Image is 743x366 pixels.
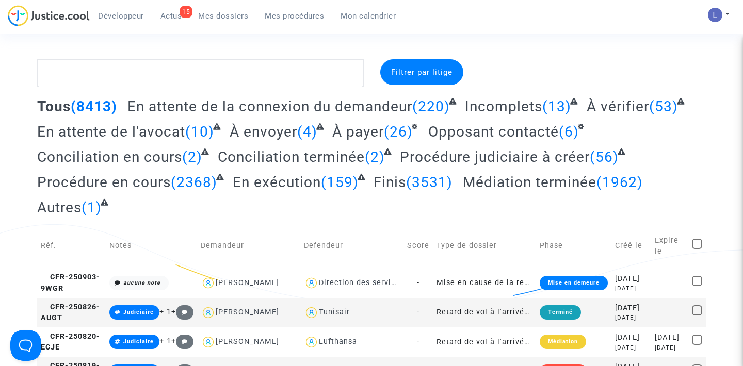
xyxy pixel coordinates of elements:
[319,308,350,317] div: Tunisair
[297,123,317,140] span: (4)
[127,98,412,115] span: En attente de la connexion du demandeur
[615,313,648,322] div: [DATE]
[708,8,722,22] img: AATXAJzI13CaqkJmx-MOQUbNyDE09GJ9dorwRvFSQZdH=s96-c
[123,338,154,345] span: Judiciaire
[406,174,453,191] span: (3531)
[433,327,536,357] td: Retard de vol à l'arrivée (Règlement CE n°261/2004)
[185,123,214,140] span: (10)
[171,307,193,316] span: +
[98,11,144,21] span: Développeur
[417,278,419,287] span: -
[180,6,192,18] div: 15
[433,298,536,327] td: Retard de vol à l'arrivée (Règlement CE n°261/2004)
[197,224,300,268] td: Demandeur
[190,8,256,24] a: Mes dossiers
[256,8,332,24] a: Mes procédures
[596,174,643,191] span: (1962)
[41,273,100,293] span: CFR-250903-9WGR
[433,268,536,297] td: Mise en cause de la responsabilité de l'Etat pour lenteur excessive de la Justice (sans requête)
[655,343,685,352] div: [DATE]
[615,284,648,293] div: [DATE]
[201,276,216,291] img: icon-user.svg
[265,11,324,21] span: Mes procédures
[10,330,41,361] iframe: Help Scout Beacon - Open
[159,307,171,316] span: + 1
[540,305,581,320] div: Terminé
[304,276,319,291] img: icon-user.svg
[41,332,100,352] span: CFR-250820-ECJE
[649,98,678,115] span: (53)
[341,11,396,21] span: Mon calendrier
[463,174,596,191] span: Médiation terminée
[37,123,185,140] span: En attente de l'avocat
[417,308,419,317] span: -
[106,224,197,268] td: Notes
[332,123,384,140] span: À payer
[542,98,571,115] span: (13)
[37,224,106,268] td: Réf.
[611,224,651,268] td: Créé le
[412,98,450,115] span: (220)
[590,148,619,165] span: (56)
[37,98,71,115] span: Tous
[171,337,193,345] span: +
[587,98,649,115] span: À vérifier
[198,11,248,21] span: Mes dossiers
[201,335,216,350] img: icon-user.svg
[37,148,182,165] span: Conciliation en cours
[171,174,217,191] span: (2368)
[319,278,605,287] div: Direction des services judiciaires du Ministère de la Justice - Bureau FIP4
[37,174,171,191] span: Procédure en cours
[216,308,279,317] div: [PERSON_NAME]
[332,8,404,24] a: Mon calendrier
[152,8,190,24] a: 15Actus
[90,8,152,24] a: Développeur
[71,98,117,115] span: (8413)
[233,174,321,191] span: En exécution
[123,279,160,286] i: aucune note
[230,123,297,140] span: À envoyer
[304,305,319,320] img: icon-user.svg
[37,199,82,216] span: Autres
[417,338,419,346] span: -
[300,224,403,268] td: Defendeur
[559,123,579,140] span: (6)
[216,337,279,346] div: [PERSON_NAME]
[201,305,216,320] img: icon-user.svg
[321,174,359,191] span: (159)
[123,309,154,315] span: Judiciaire
[82,199,102,216] span: (1)
[428,123,559,140] span: Opposant contacté
[536,224,611,268] td: Phase
[365,148,385,165] span: (2)
[384,123,413,140] span: (26)
[218,148,365,165] span: Conciliation terminée
[433,224,536,268] td: Type de dossier
[182,148,202,165] span: (2)
[400,148,590,165] span: Procédure judiciaire à créer
[374,174,406,191] span: Finis
[403,224,433,268] td: Score
[540,335,586,349] div: Médiation
[615,332,648,343] div: [DATE]
[655,332,685,343] div: [DATE]
[615,273,648,285] div: [DATE]
[540,276,608,290] div: Mise en demeure
[615,343,648,352] div: [DATE]
[8,5,90,26] img: jc-logo.svg
[615,303,648,314] div: [DATE]
[159,337,171,345] span: + 1
[651,224,688,268] td: Expire le
[319,337,357,346] div: Lufthansa
[160,11,182,21] span: Actus
[41,303,100,323] span: CFR-250826-AUGT
[216,278,279,287] div: [PERSON_NAME]
[391,68,453,77] span: Filtrer par litige
[465,98,542,115] span: Incomplets
[304,335,319,350] img: icon-user.svg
